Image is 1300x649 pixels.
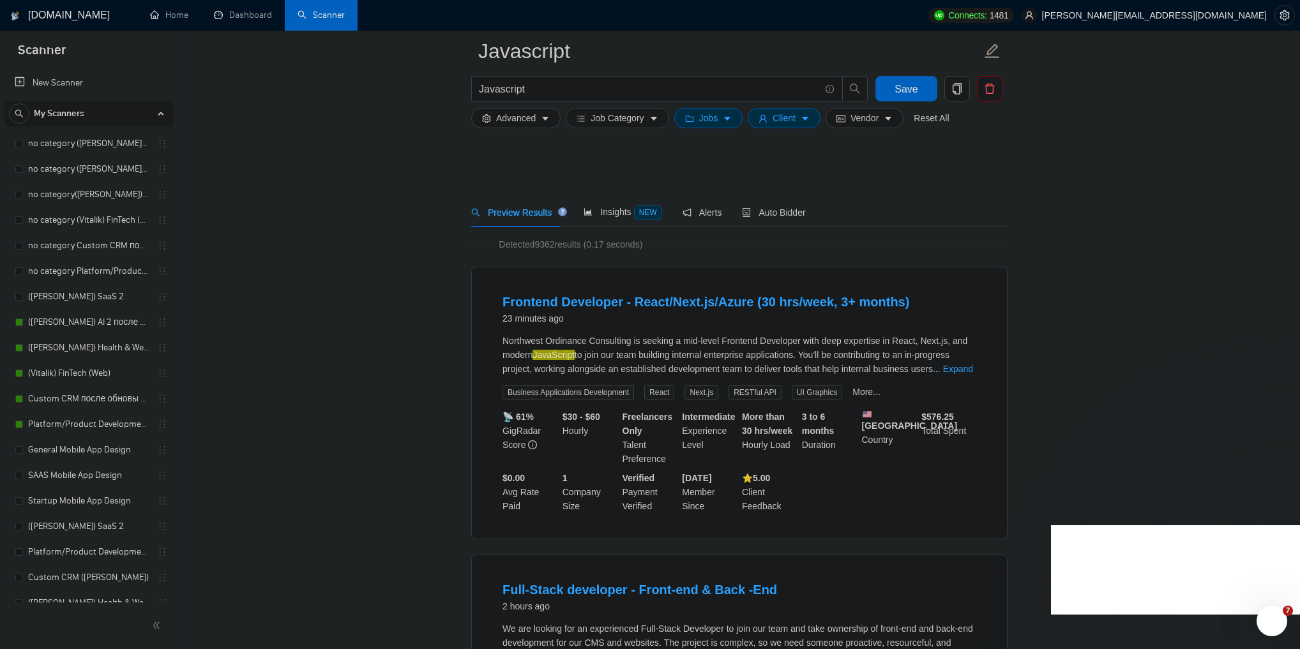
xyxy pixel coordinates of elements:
[1275,10,1294,20] span: setting
[649,114,658,123] span: caret-down
[799,410,859,466] div: Duration
[482,114,491,123] span: setting
[773,111,796,125] span: Client
[919,410,979,466] div: Total Spent
[723,114,732,123] span: caret-down
[792,385,842,399] span: UI Graphics
[528,440,537,449] span: info-circle
[978,83,1002,94] span: delete
[157,190,167,200] span: holder
[503,385,634,399] span: Business Applications Development
[739,471,799,513] div: Client Feedback
[157,343,167,353] span: holder
[503,334,976,376] div: Northwest Ordinance Consulting is seeking a mid-level Frontend Developer with deep expertise in R...
[10,109,29,118] span: search
[802,412,835,436] b: 3 to 6 months
[28,284,149,310] a: ([PERSON_NAME]) SaaS 2
[28,156,149,182] a: no category ([PERSON_NAME]) AI 2 после обновы профиля
[682,412,735,422] b: Intermediate
[157,598,167,608] span: holder
[503,311,909,326] div: 23 minutes ago
[34,101,84,126] span: My Scanners
[157,547,167,557] span: holder
[15,70,163,96] a: New Scanner
[503,412,534,422] b: 📡 61%
[684,385,718,399] span: Next.js
[623,473,655,483] b: Verified
[557,206,568,218] div: Tooltip anchor
[157,470,167,481] span: holder
[634,205,662,220] span: NEW
[503,583,777,597] a: Full-Stack developer - Front-end & Back -End
[836,114,845,123] span: idcard
[1025,11,1034,20] span: user
[503,295,909,309] a: Frontend Developer - React/Next.js/Azure (30 hrs/week, 3+ months)
[4,70,174,96] li: New Scanner
[948,8,986,22] span: Connects:
[843,83,867,94] span: search
[591,111,644,125] span: Job Category
[914,111,949,125] a: Reset All
[298,10,345,20] a: searchScanner
[577,114,586,123] span: bars
[934,10,944,20] img: upwork-logo.png
[563,412,600,422] b: $30 - $60
[729,385,782,399] span: RESTful API
[157,266,167,276] span: holder
[157,241,167,251] span: holder
[28,361,149,386] a: (Vitalik) FinTech (Web)
[682,473,711,483] b: [DATE]
[826,108,903,128] button: idcardVendorcaret-down
[801,114,810,123] span: caret-down
[490,237,651,251] span: Detected 9362 results (0.17 seconds)
[620,410,680,466] div: Talent Preference
[859,410,919,466] div: Country
[674,108,743,128] button: folderJobscaret-down
[699,111,718,125] span: Jobs
[157,394,167,404] span: holder
[748,108,820,128] button: userClientcaret-down
[584,207,661,217] span: Insights
[742,208,751,217] span: robot
[157,368,167,378] span: holder
[620,471,680,513] div: Payment Verified
[28,463,149,488] a: SAAS Mobile App Design
[850,111,879,125] span: Vendor
[852,387,881,397] a: More...
[28,514,149,539] a: ([PERSON_NAME]) SaaS 2
[944,76,970,101] button: copy
[28,233,149,258] a: no category Custom CRM после обновы профилей
[500,471,560,513] div: Avg Rate Paid
[1274,5,1295,26] button: setting
[943,364,973,374] a: Expand
[28,335,149,361] a: ([PERSON_NAME]) Health & Wellness (Web) после обновы профиля
[644,385,674,399] span: React
[157,572,167,583] span: holder
[685,114,694,123] span: folder
[152,619,165,632] span: double-left
[683,207,722,218] span: Alerts
[28,182,149,207] a: no category([PERSON_NAME]) Health & Wellness (Web) после обновы профиля
[560,410,620,466] div: Hourly
[28,258,149,284] a: no category Platform/Product Development (Чисто продкты) (после обновы профилей)
[503,473,525,483] b: $0.00
[9,103,29,124] button: search
[679,410,739,466] div: Experience Level
[471,207,563,218] span: Preview Results
[563,473,568,483] b: 1
[759,114,767,123] span: user
[1283,606,1293,616] span: 7
[1257,606,1287,636] iframe: Intercom live chat
[984,43,1001,59] span: edit
[28,386,149,412] a: Custom CRM после обновы профилей
[500,410,560,466] div: GigRadar Score
[471,208,480,217] span: search
[28,590,149,616] a: ([PERSON_NAME]) Health & Wellness (Web)
[977,76,1002,101] button: delete
[150,10,188,20] a: homeHome
[541,114,550,123] span: caret-down
[679,471,739,513] div: Member Since
[214,10,272,20] a: dashboardDashboard
[826,85,834,93] span: info-circle
[471,108,561,128] button: settingAdvancedcaret-down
